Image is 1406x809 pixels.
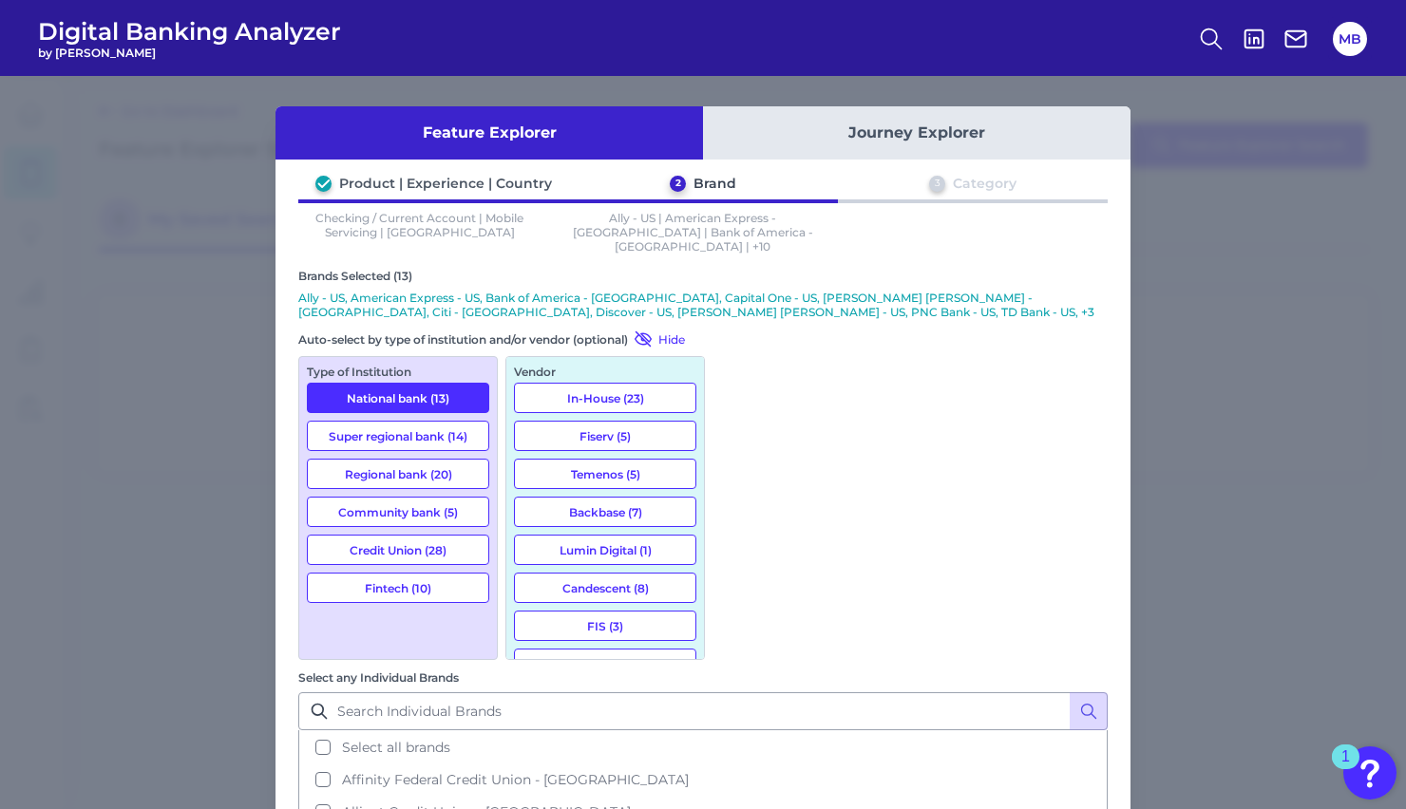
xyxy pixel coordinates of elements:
button: Fintech (10) [307,573,489,603]
p: Ally - US, American Express - US, Bank of America - [GEOGRAPHIC_DATA], Capital One - US, [PERSON_... [298,291,1108,319]
button: Journey Explorer [703,106,1130,160]
input: Search Individual Brands [298,692,1108,730]
p: Checking / Current Account | Mobile Servicing | [GEOGRAPHIC_DATA] [298,211,541,254]
button: Candescent (8) [514,573,696,603]
div: 2 [670,176,686,192]
div: Brand [693,175,736,192]
div: Category [953,175,1016,192]
button: In-House (23) [514,383,696,413]
button: Super regional bank (14) [307,421,489,451]
button: MB [1333,22,1367,56]
label: Select any Individual Brands [298,670,459,685]
button: Temenos (5) [514,459,696,489]
button: Regional bank (20) [307,459,489,489]
div: Type of Institution [307,365,489,379]
div: Vendor [514,365,696,379]
button: Hide [628,329,685,348]
p: Ally - US | American Express - [GEOGRAPHIC_DATA] | Bank of America - [GEOGRAPHIC_DATA] | +10 [572,211,815,254]
button: Select all brands [300,731,1106,763]
span: Affinity Federal Credit Union - [GEOGRAPHIC_DATA] [342,771,689,788]
div: Product | Experience | Country [339,175,552,192]
div: Auto-select by type of institution and/or vendor (optional) [298,329,705,348]
button: Open Resource Center, 1 new notification [1343,746,1396,800]
button: Q2eBanking (8) [514,649,696,679]
button: Credit Union (28) [307,535,489,565]
button: FIS (3) [514,611,696,641]
button: National bank (13) [307,383,489,413]
div: Brands Selected (13) [298,269,1108,283]
button: Lumin Digital (1) [514,535,696,565]
button: Affinity Federal Credit Union - [GEOGRAPHIC_DATA] [300,763,1106,796]
span: by [PERSON_NAME] [38,46,341,60]
div: 3 [929,176,945,192]
button: Feature Explorer [275,106,703,160]
span: Digital Banking Analyzer [38,17,341,46]
button: Backbase (7) [514,497,696,527]
span: Select all brands [342,739,450,756]
button: Community bank (5) [307,497,489,527]
div: 1 [1341,757,1350,781]
button: Fiserv (5) [514,421,696,451]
